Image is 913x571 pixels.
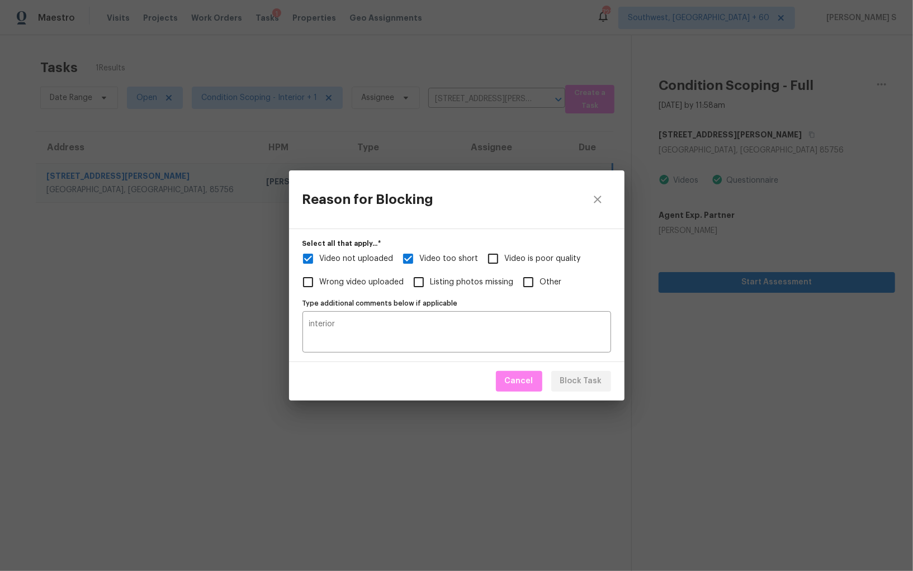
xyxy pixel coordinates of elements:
[302,192,434,207] h3: Reason for Blocking
[407,270,431,294] span: Listing photos missing
[302,240,611,247] label: Select all that apply...
[540,277,562,288] span: Other
[584,186,611,213] button: close
[420,253,479,265] span: Video too short
[320,277,404,288] span: Wrong video uploaded
[309,320,604,344] textarea: interior
[302,300,611,307] label: Type additional comments below if applicable
[505,253,581,265] span: Video is poor quality
[396,247,420,270] span: Video too short
[302,296,611,353] div: Additional Comments
[431,277,514,288] span: Listing photos missing
[296,247,320,270] span: Video not uploaded
[517,270,540,294] span: Other
[505,374,533,388] span: Cancel
[496,371,542,392] button: Cancel
[481,247,505,270] span: Video is poor quality
[320,253,394,265] span: Video not uploaded
[296,270,320,294] span: Wrong video uploaded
